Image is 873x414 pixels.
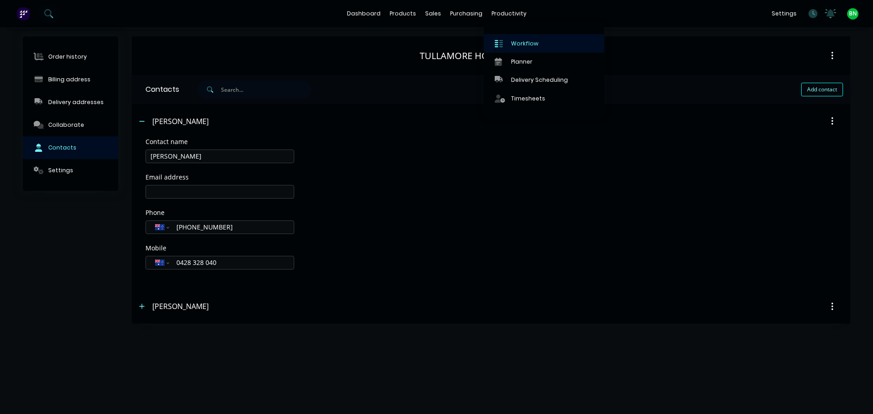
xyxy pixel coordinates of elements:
a: Timesheets [484,90,604,108]
div: Mobile [145,245,294,251]
button: Add contact [801,83,843,96]
div: [PERSON_NAME] [152,116,209,127]
a: Planner [484,53,604,71]
button: Collaborate [23,114,118,136]
a: dashboard [342,7,385,20]
div: Settings [48,166,73,175]
button: Contacts [23,136,118,159]
div: Delivery Scheduling [511,76,568,84]
div: Planner [511,58,532,66]
div: sales [421,7,446,20]
div: Collaborate [48,121,84,129]
button: Order history [23,45,118,68]
div: Phone [145,209,294,216]
button: Settings [23,159,118,182]
div: Email address [145,174,294,180]
div: Contact name [145,139,294,145]
div: Delivery addresses [48,98,104,106]
div: Order history [48,53,87,61]
div: products [385,7,421,20]
img: Factory [16,7,30,20]
input: Search... [221,80,311,99]
a: Delivery Scheduling [484,71,604,89]
div: productivity [487,7,531,20]
div: purchasing [446,7,487,20]
div: [PERSON_NAME] [152,301,209,312]
div: settings [767,7,801,20]
div: TULLAMORE HOLDING PTY LTD** [420,50,563,61]
span: BN [849,10,857,18]
div: Contacts [132,75,179,104]
div: Workflow [511,40,538,48]
div: Contacts [48,144,76,152]
a: Workflow [484,34,604,52]
div: Billing address [48,75,90,84]
button: Delivery addresses [23,91,118,114]
div: Timesheets [511,95,545,103]
button: Billing address [23,68,118,91]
